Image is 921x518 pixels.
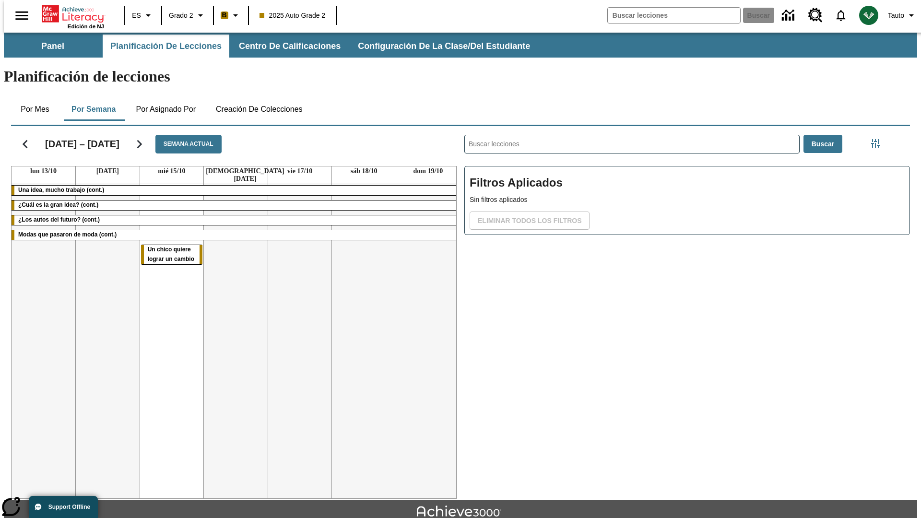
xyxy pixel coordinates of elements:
[239,41,341,52] span: Centro de calificaciones
[208,98,310,121] button: Creación de colecciones
[127,132,152,156] button: Seguir
[48,504,90,510] span: Support Offline
[94,166,121,176] a: 14 de octubre de 2025
[128,98,203,121] button: Por asignado por
[132,11,141,21] span: ES
[29,496,98,518] button: Support Offline
[888,11,904,21] span: Tauto
[470,195,905,205] p: Sin filtros aplicados
[141,245,203,264] div: Un chico quiere lograr un cambio
[8,1,36,30] button: Abrir el menú lateral
[260,11,326,21] span: 2025 Auto Grade 2
[853,3,884,28] button: Escoja un nuevo avatar
[18,187,104,193] span: Una idea, mucho trabajo (cont.)
[110,41,222,52] span: Planificación de lecciones
[103,35,229,58] button: Planificación de lecciones
[464,166,910,235] div: Filtros Aplicados
[64,98,123,121] button: Por semana
[803,2,828,28] a: Centro de recursos, Se abrirá en una pestaña nueva.
[231,35,348,58] button: Centro de calificaciones
[156,166,187,176] a: 15 de octubre de 2025
[3,122,457,499] div: Calendario
[41,41,64,52] span: Panel
[165,7,210,24] button: Grado: Grado 2, Elige un grado
[884,7,921,24] button: Perfil/Configuración
[4,35,539,58] div: Subbarra de navegación
[18,216,100,223] span: ¿Los autos del futuro? (cont.)
[349,166,379,176] a: 18 de octubre de 2025
[776,2,803,29] a: Centro de información
[608,8,740,23] input: Buscar campo
[155,135,222,153] button: Semana actual
[12,230,460,240] div: Modas que pasaron de moda (cont.)
[169,11,193,21] span: Grado 2
[13,132,37,156] button: Regresar
[222,9,227,21] span: B
[12,200,460,210] div: ¿Cuál es la gran idea? (cont.)
[465,135,799,153] input: Buscar lecciones
[859,6,878,25] img: avatar image
[828,3,853,28] a: Notificaciones
[350,35,538,58] button: Configuración de la clase/del estudiante
[5,35,101,58] button: Panel
[4,68,917,85] h1: Planificación de lecciones
[866,134,885,153] button: Menú lateral de filtros
[18,231,117,238] span: Modas que pasaron de moda (cont.)
[42,3,104,29] div: Portada
[285,166,315,176] a: 17 de octubre de 2025
[803,135,842,153] button: Buscar
[68,24,104,29] span: Edición de NJ
[28,166,59,176] a: 13 de octubre de 2025
[11,98,59,121] button: Por mes
[18,201,98,208] span: ¿Cuál es la gran idea? (cont.)
[217,7,245,24] button: Boost El color de la clase es anaranjado claro. Cambiar el color de la clase.
[470,171,905,195] h2: Filtros Aplicados
[358,41,530,52] span: Configuración de la clase/del estudiante
[45,138,119,150] h2: [DATE] – [DATE]
[12,215,460,225] div: ¿Los autos del futuro? (cont.)
[204,166,286,184] a: 16 de octubre de 2025
[457,122,910,499] div: Buscar
[128,7,158,24] button: Lenguaje: ES, Selecciona un idioma
[12,186,460,195] div: Una idea, mucho trabajo (cont.)
[42,4,104,24] a: Portada
[412,166,445,176] a: 19 de octubre de 2025
[4,33,917,58] div: Subbarra de navegación
[148,246,194,262] span: Un chico quiere lograr un cambio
